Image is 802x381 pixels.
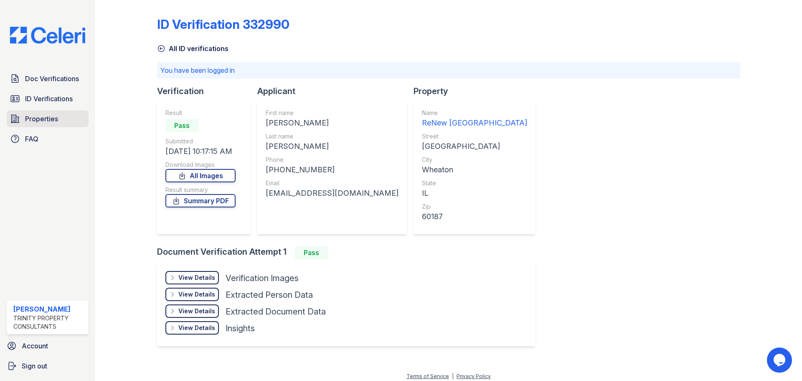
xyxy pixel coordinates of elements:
div: Insights [226,322,255,334]
div: Pass [295,246,328,259]
a: All ID verifications [157,43,228,54]
div: Phone [266,156,398,164]
div: [PHONE_NUMBER] [266,164,398,176]
div: [DATE] 10:17:15 AM [165,146,236,157]
div: View Details [178,274,215,282]
div: Download Images [165,161,236,169]
span: Doc Verifications [25,74,79,84]
div: [PERSON_NAME] [266,117,398,129]
a: Account [3,338,92,354]
a: Doc Verifications [7,70,89,87]
span: Account [22,341,48,351]
div: Document Verification Attempt 1 [157,246,542,259]
div: Applicant [257,85,414,97]
div: [EMAIL_ADDRESS][DOMAIN_NAME] [266,187,398,199]
div: ReNew [GEOGRAPHIC_DATA] [422,117,527,129]
div: Extracted Document Data [226,306,326,317]
iframe: chat widget [767,348,794,373]
div: Property [414,85,542,97]
p: You have been logged in [160,65,737,75]
span: Sign out [22,361,47,371]
span: ID Verifications [25,94,73,104]
div: View Details [178,290,215,299]
a: Terms of Service [406,373,449,379]
div: State [422,179,527,187]
div: [PERSON_NAME] [266,141,398,152]
div: Verification Images [226,272,299,284]
div: [PERSON_NAME] [13,304,85,314]
a: Privacy Policy [457,373,491,379]
a: ID Verifications [7,90,89,107]
span: Properties [25,114,58,124]
a: Sign out [3,358,92,374]
div: Result [165,109,236,117]
img: CE_Logo_Blue-a8612792a0a2168367f1c8372b55b34899dd931a85d93a1a3d3e32e68fde9ad4.png [3,27,92,43]
div: | [452,373,454,379]
div: First name [266,109,398,117]
div: Pass [165,119,199,132]
div: Verification [157,85,257,97]
div: Email [266,179,398,187]
div: Last name [266,132,398,141]
div: IL [422,187,527,199]
a: FAQ [7,130,89,147]
div: [GEOGRAPHIC_DATA] [422,141,527,152]
div: ID Verification 332990 [157,17,289,32]
div: 60187 [422,211,527,222]
div: View Details [178,324,215,332]
div: View Details [178,307,215,315]
span: FAQ [25,134,38,144]
a: Summary PDF [165,194,236,207]
a: All Images [165,169,236,182]
div: Trinity Property Consultants [13,314,85,331]
div: Result summary [165,186,236,194]
a: Name ReNew [GEOGRAPHIC_DATA] [422,109,527,129]
div: Extracted Person Data [226,289,313,301]
div: Submitted [165,137,236,146]
div: Wheaton [422,164,527,176]
a: Properties [7,110,89,127]
div: Name [422,109,527,117]
div: Street [422,132,527,141]
div: City [422,156,527,164]
div: Zip [422,202,527,211]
